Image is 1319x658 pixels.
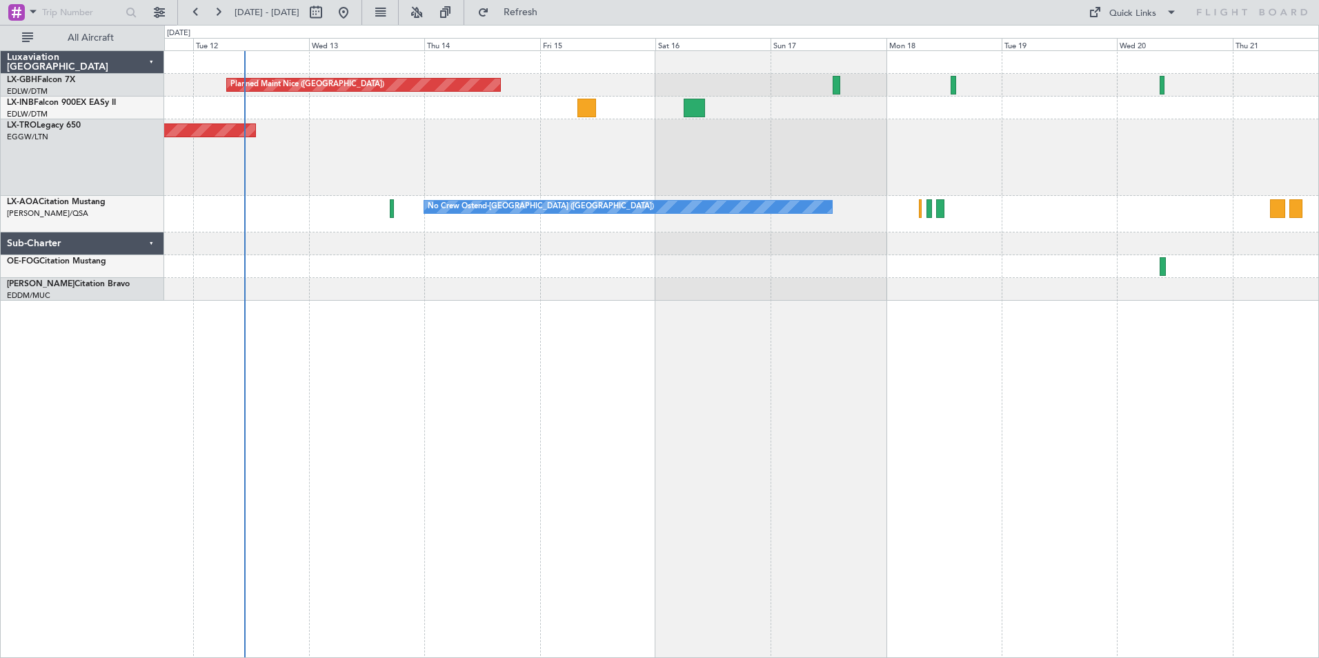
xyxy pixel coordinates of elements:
div: Tue 19 [1002,38,1117,50]
a: LX-GBHFalcon 7X [7,76,75,84]
div: No Crew Ostend-[GEOGRAPHIC_DATA] ([GEOGRAPHIC_DATA]) [428,197,654,217]
a: OE-FOGCitation Mustang [7,257,106,266]
span: LX-GBH [7,76,37,84]
span: All Aircraft [36,33,146,43]
div: Fri 15 [540,38,655,50]
button: Quick Links [1082,1,1184,23]
span: LX-TRO [7,121,37,130]
div: Thu 14 [424,38,539,50]
a: [PERSON_NAME]Citation Bravo [7,280,130,288]
span: LX-AOA [7,198,39,206]
div: Tue 12 [193,38,308,50]
span: [DATE] - [DATE] [235,6,299,19]
div: Planned Maint Nice ([GEOGRAPHIC_DATA]) [230,74,384,95]
div: Wed 20 [1117,38,1232,50]
span: OE-FOG [7,257,39,266]
button: All Aircraft [15,27,150,49]
a: EGGW/LTN [7,132,48,142]
input: Trip Number [42,2,121,23]
div: Quick Links [1109,7,1156,21]
a: [PERSON_NAME]/QSA [7,208,88,219]
div: Sat 16 [655,38,771,50]
div: Sun 17 [771,38,886,50]
a: EDDM/MUC [7,290,50,301]
a: EDLW/DTM [7,109,48,119]
span: LX-INB [7,99,34,107]
div: Wed 13 [309,38,424,50]
div: [DATE] [167,28,190,39]
button: Refresh [471,1,554,23]
a: LX-TROLegacy 650 [7,121,81,130]
span: [PERSON_NAME] [7,280,75,288]
a: LX-AOACitation Mustang [7,198,106,206]
a: EDLW/DTM [7,86,48,97]
a: LX-INBFalcon 900EX EASy II [7,99,116,107]
div: Mon 18 [886,38,1002,50]
span: Refresh [492,8,550,17]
